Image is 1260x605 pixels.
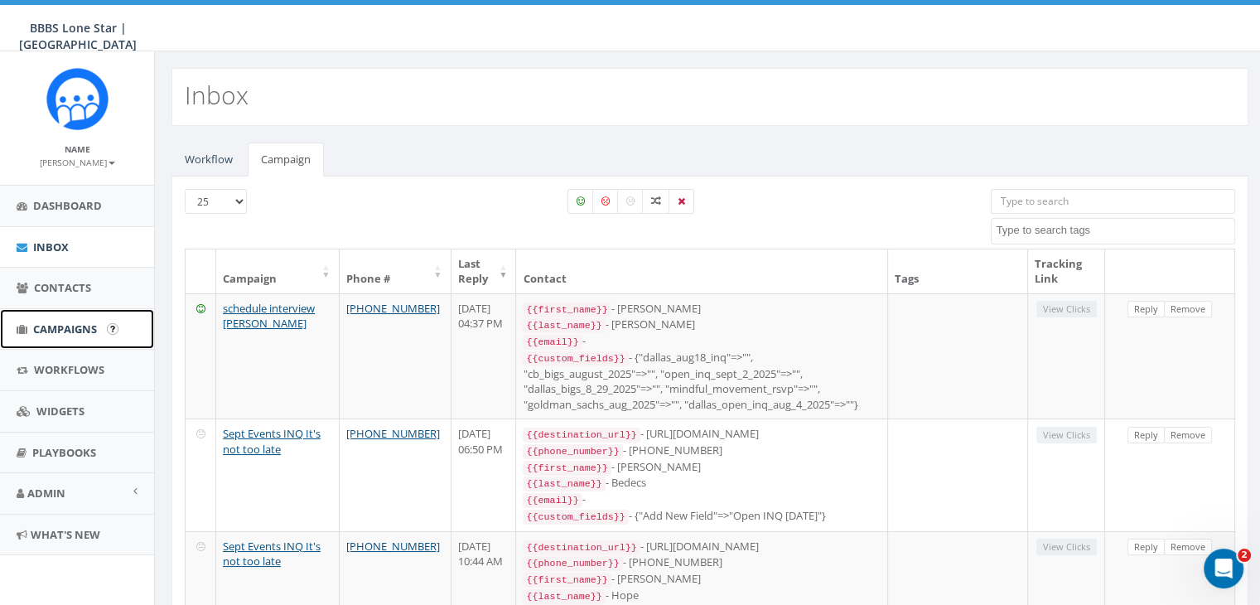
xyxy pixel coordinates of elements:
span: What's New [31,527,100,542]
code: {{first_name}} [523,573,611,588]
div: - [URL][DOMAIN_NAME] [523,426,881,443]
div: - Hope [523,588,881,604]
a: Campaign [248,143,324,177]
div: - [PHONE_NUMBER] [523,443,881,459]
div: - {"Add New Field"=>"Open INQ [DATE]"} [523,508,881,525]
div: - [URL][DOMAIN_NAME] [523,539,881,555]
span: BBBS Lone Star | [GEOGRAPHIC_DATA] [19,20,137,52]
div: - [PERSON_NAME] [523,571,881,588]
th: Last Reply: activate to sort column ascending [451,249,517,293]
div: - [523,491,881,508]
div: - [PERSON_NAME] [523,459,881,476]
th: Phone #: activate to sort column ascending [340,249,451,293]
label: Mixed [642,189,670,214]
span: Admin [27,486,65,501]
a: [PHONE_NUMBER] [346,539,440,554]
a: Workflow [171,143,246,177]
code: {{destination_url}} [523,428,640,443]
span: Dashboard [33,198,102,213]
img: Rally_Corp_Icon.png [46,68,109,130]
th: Tracking Link [1028,249,1105,293]
a: Reply [1127,427,1165,444]
a: [PERSON_NAME] [40,154,115,169]
div: - [523,333,881,350]
code: {{first_name}} [523,461,611,476]
div: - [PERSON_NAME] [523,301,881,317]
a: Reply [1127,301,1165,318]
small: [PERSON_NAME] [40,157,115,168]
a: Remove [1164,539,1212,556]
a: Remove [1164,301,1212,318]
div: - [PERSON_NAME] [523,317,881,333]
span: Contacts [34,280,91,295]
iframe: Intercom live chat [1204,549,1243,588]
th: Campaign: activate to sort column ascending [216,249,340,293]
a: [PHONE_NUMBER] [346,426,440,441]
code: {{last_name}} [523,589,605,604]
a: Sept Events INQ It's not too late [223,539,321,569]
code: {{last_name}} [523,318,605,333]
code: {{phone_number}} [523,556,622,571]
label: Negative [592,189,619,214]
code: {{email}} [523,335,582,350]
a: Sept Events INQ It's not too late [223,426,321,457]
span: Playbooks [32,445,96,460]
div: - {"dallas_aug18_inq"=>"", "cb_bigs_august_2025"=>"", "open_inq_sept_2_2025"=>"", "dallas_bigs_8_... [523,350,881,412]
a: Reply [1127,539,1165,556]
span: 2 [1238,549,1251,562]
label: Positive [567,189,594,214]
a: [PHONE_NUMBER] [346,301,440,316]
code: {{custom_fields}} [523,351,628,366]
span: Inbox [33,240,69,254]
div: - Bedecs [523,475,881,491]
span: Workflows [34,362,104,377]
td: [DATE] 06:50 PM [451,419,517,530]
input: Type to search [991,189,1235,214]
a: schedule interview [PERSON_NAME] [223,301,315,332]
label: Removed [669,189,694,214]
div: - [PHONE_NUMBER] [523,554,881,571]
small: Name [65,143,90,155]
code: {{last_name}} [523,477,605,491]
span: Widgets [36,404,84,419]
input: Submit [107,323,118,335]
th: Tags [888,249,1028,293]
th: Contact [516,249,888,293]
span: Campaigns [33,322,97,336]
h2: Inbox [185,81,249,109]
code: {{destination_url}} [523,540,640,555]
code: {{phone_number}} [523,444,622,459]
code: {{first_name}} [523,302,611,317]
code: {{email}} [523,493,582,508]
code: {{custom_fields}} [523,510,628,525]
td: [DATE] 04:37 PM [451,293,517,419]
textarea: Search [996,223,1234,238]
label: Neutral [617,189,644,214]
a: Remove [1164,427,1212,444]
